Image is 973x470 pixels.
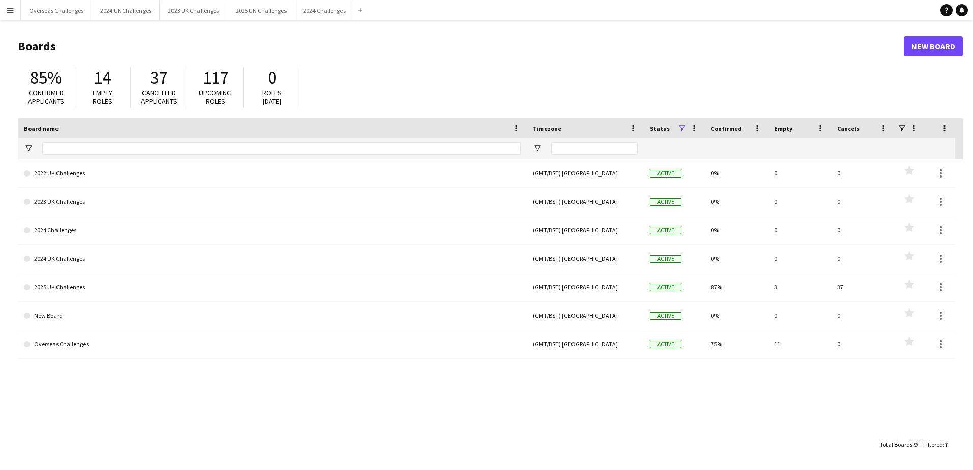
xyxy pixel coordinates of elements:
div: 37 [831,273,894,301]
div: 0 [831,245,894,273]
span: Status [650,125,670,132]
span: Confirmed applicants [28,88,64,106]
div: 0% [705,159,768,187]
div: 0% [705,216,768,244]
span: Empty roles [93,88,112,106]
span: Upcoming roles [199,88,232,106]
div: 0 [768,159,831,187]
span: Board name [24,125,59,132]
div: 0 [831,302,894,330]
div: (GMT/BST) [GEOGRAPHIC_DATA] [527,188,644,216]
span: Roles [DATE] [262,88,282,106]
button: 2024 Challenges [295,1,354,20]
input: Board name Filter Input [42,142,521,155]
div: (GMT/BST) [GEOGRAPHIC_DATA] [527,216,644,244]
div: 3 [768,273,831,301]
a: New Board [904,36,963,56]
button: 2023 UK Challenges [160,1,227,20]
div: 0 [831,188,894,216]
div: 0% [705,245,768,273]
div: 75% [705,330,768,358]
span: 9 [914,440,917,448]
span: Cancels [837,125,860,132]
div: (GMT/BST) [GEOGRAPHIC_DATA] [527,330,644,358]
div: 0 [831,159,894,187]
span: 37 [150,67,167,89]
span: Cancelled applicants [141,88,177,106]
span: 117 [203,67,228,89]
a: 2024 UK Challenges [24,245,521,273]
a: 2024 Challenges [24,216,521,245]
span: Empty [774,125,792,132]
a: Overseas Challenges [24,330,521,359]
div: 0 [831,330,894,358]
span: 85% [30,67,62,89]
button: 2024 UK Challenges [92,1,160,20]
div: 0 [768,216,831,244]
div: (GMT/BST) [GEOGRAPHIC_DATA] [527,159,644,187]
div: (GMT/BST) [GEOGRAPHIC_DATA] [527,273,644,301]
button: Open Filter Menu [533,144,542,153]
h1: Boards [18,39,904,54]
button: Overseas Challenges [21,1,92,20]
div: 0 [768,245,831,273]
span: Active [650,255,681,263]
div: 0 [768,302,831,330]
input: Timezone Filter Input [551,142,638,155]
span: 14 [94,67,111,89]
a: 2025 UK Challenges [24,273,521,302]
button: Open Filter Menu [24,144,33,153]
div: 11 [768,330,831,358]
div: : [923,434,948,454]
span: Active [650,341,681,348]
div: 0% [705,302,768,330]
span: Active [650,284,681,291]
div: 87% [705,273,768,301]
a: 2023 UK Challenges [24,188,521,216]
span: Confirmed [711,125,742,132]
div: (GMT/BST) [GEOGRAPHIC_DATA] [527,302,644,330]
span: 7 [945,440,948,448]
span: Active [650,170,681,178]
span: Active [650,198,681,206]
div: 0% [705,188,768,216]
div: : [880,434,917,454]
div: (GMT/BST) [GEOGRAPHIC_DATA] [527,245,644,273]
div: 0 [768,188,831,216]
div: 0 [831,216,894,244]
a: New Board [24,302,521,330]
span: Active [650,227,681,234]
span: Active [650,312,681,320]
a: 2022 UK Challenges [24,159,521,188]
span: 0 [268,67,276,89]
span: Total Boards [880,440,912,448]
span: Filtered [923,440,943,448]
button: 2025 UK Challenges [227,1,295,20]
span: Timezone [533,125,561,132]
